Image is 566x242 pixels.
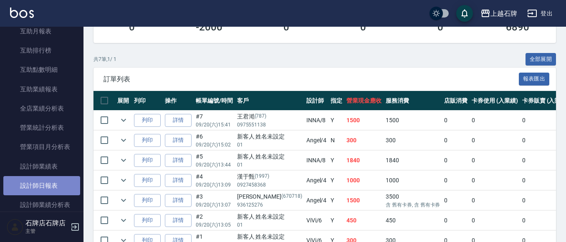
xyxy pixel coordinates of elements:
[386,201,440,209] p: 含 舊有卡券, 含 舊有卡券
[442,211,470,230] td: 0
[196,221,233,229] p: 09/20 (六) 13:05
[196,21,222,33] h3: -2000
[442,131,470,150] td: 0
[384,151,442,170] td: 1840
[134,194,161,207] button: 列印
[163,91,194,111] th: 操作
[384,171,442,190] td: 1000
[237,132,302,141] div: 新客人 姓名未設定
[194,151,235,170] td: #5
[255,172,270,181] p: (1997)
[524,6,556,21] button: 登出
[344,191,384,210] td: 1500
[384,191,442,210] td: 3500
[165,214,192,227] a: 詳情
[442,191,470,210] td: 0
[134,134,161,147] button: 列印
[194,111,235,130] td: #7
[129,21,135,33] h3: 0
[344,151,384,170] td: 1840
[328,171,344,190] td: Y
[304,91,329,111] th: 設計師
[255,112,267,121] p: (787)
[237,232,302,241] div: 新客人 姓名未設定
[134,174,161,187] button: 列印
[194,191,235,210] td: #3
[442,91,470,111] th: 店販消費
[117,194,130,207] button: expand row
[328,151,344,170] td: Y
[194,171,235,190] td: #4
[237,212,302,221] div: 新客人 姓名未設定
[304,151,329,170] td: INNA /8
[117,174,130,187] button: expand row
[117,154,130,166] button: expand row
[3,195,80,214] a: 設計師業績分析表
[360,21,366,33] h3: 0
[194,131,235,150] td: #6
[506,21,529,33] h3: 6890
[3,80,80,99] a: 互助業績報表
[470,111,520,130] td: 0
[3,60,80,79] a: 互助點數明細
[237,192,302,201] div: [PERSON_NAME]
[3,157,80,176] a: 設計師業績表
[134,154,161,167] button: 列印
[235,91,304,111] th: 客戶
[132,91,163,111] th: 列印
[3,41,80,60] a: 互助排行榜
[196,201,233,209] p: 09/20 (六) 13:07
[442,111,470,130] td: 0
[477,5,521,22] button: 上越石牌
[384,131,442,150] td: 300
[117,114,130,126] button: expand row
[25,227,68,235] p: 主管
[3,22,80,41] a: 互助月報表
[10,8,34,18] img: Logo
[194,211,235,230] td: #2
[304,131,329,150] td: Angel /4
[470,171,520,190] td: 0
[470,131,520,150] td: 0
[165,154,192,167] a: 詳情
[134,114,161,127] button: 列印
[304,111,329,130] td: INNA /8
[470,211,520,230] td: 0
[328,91,344,111] th: 指定
[237,201,302,209] p: 936125276
[384,211,442,230] td: 450
[3,99,80,118] a: 全店業績分析表
[344,111,384,130] td: 1500
[344,91,384,111] th: 營業現金應收
[442,151,470,170] td: 0
[328,191,344,210] td: Y
[3,137,80,156] a: 營業項目月分析表
[304,211,329,230] td: ViVi /6
[165,194,192,207] a: 詳情
[3,118,80,137] a: 營業統計分析表
[490,8,517,19] div: 上越石牌
[7,219,23,235] img: Person
[194,91,235,111] th: 帳單編號/時間
[437,21,443,33] h3: 0
[281,192,302,201] p: (670718)
[196,161,233,169] p: 09/20 (六) 13:44
[328,131,344,150] td: N
[344,131,384,150] td: 300
[104,75,519,83] span: 訂單列表
[384,111,442,130] td: 1500
[384,91,442,111] th: 服務消費
[93,55,116,63] p: 共 7 筆, 1 / 1
[237,152,302,161] div: 新客人 姓名未設定
[237,181,302,189] p: 0927458368
[283,21,289,33] h3: 0
[344,211,384,230] td: 450
[456,5,473,22] button: save
[237,221,302,229] p: 01
[165,114,192,127] a: 詳情
[328,111,344,130] td: Y
[196,141,233,149] p: 09/20 (六) 15:02
[165,174,192,187] a: 詳情
[344,171,384,190] td: 1000
[196,121,233,129] p: 09/20 (六) 15:41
